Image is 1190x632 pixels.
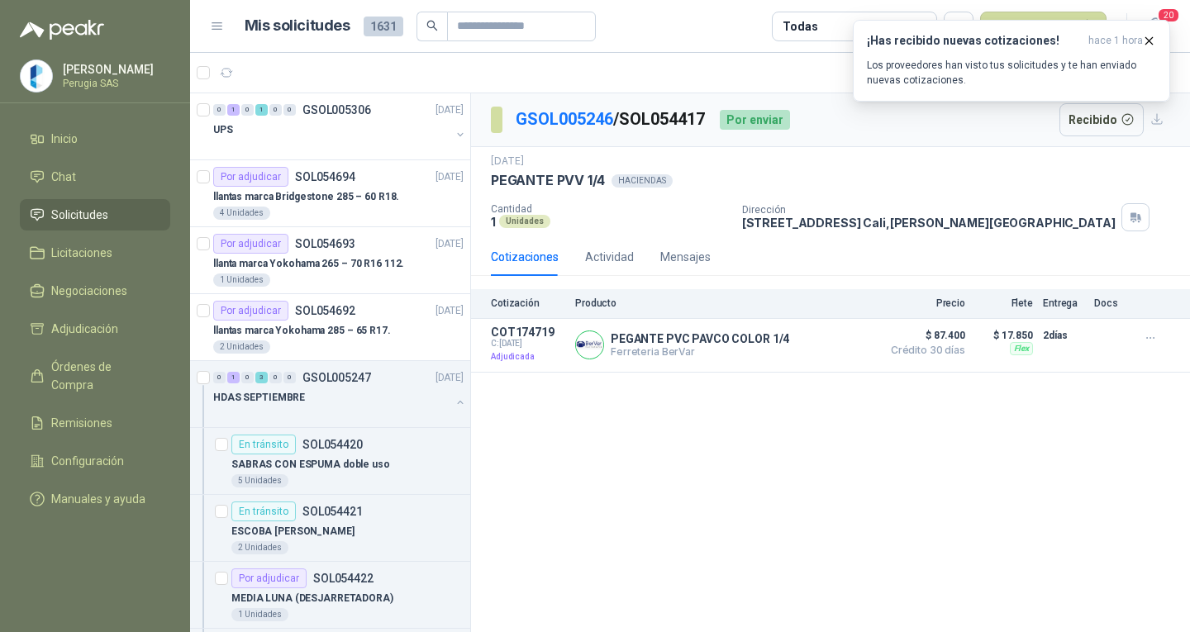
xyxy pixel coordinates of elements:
p: Flete [975,297,1033,309]
p: Docs [1094,297,1127,309]
a: Solicitudes [20,199,170,230]
p: [STREET_ADDRESS] Cali , [PERSON_NAME][GEOGRAPHIC_DATA] [742,216,1116,230]
p: Precio [883,297,965,309]
p: SABRAS CON ESPUMA doble uso [231,457,390,473]
span: Negociaciones [51,282,127,300]
span: Solicitudes [51,206,108,224]
a: Negociaciones [20,275,170,306]
div: 1 Unidades [231,608,288,621]
p: [PERSON_NAME] [63,64,166,75]
img: Logo peakr [20,20,104,40]
div: 1 [227,372,240,383]
p: SOL054694 [295,171,355,183]
span: C: [DATE] [491,339,565,349]
h1: Mis solicitudes [245,14,350,38]
p: Cantidad [491,203,729,215]
p: MEDIA LUNA (DESJARRETADORA) [231,591,393,606]
div: 0 [269,104,282,116]
a: Órdenes de Compra [20,351,170,401]
p: Adjudicada [491,349,565,365]
div: HACIENDAS [612,174,673,188]
div: 0 [269,372,282,383]
p: PEGANTE PVV 1/4 [491,172,605,189]
div: Por adjudicar [213,167,288,187]
button: Recibido [1059,103,1145,136]
div: 3 [255,372,268,383]
div: En tránsito [231,435,296,454]
img: Company Logo [21,60,52,92]
span: search [426,20,438,31]
a: Por adjudicarSOL054692[DATE] llantas marca Yokohama 285 – 65 R17.2 Unidades [190,294,470,361]
a: 0 1 0 3 0 0 GSOL005247[DATE] HDAS SEPTIEMBRE [213,368,467,421]
a: GSOL005246 [516,109,613,129]
span: Adjudicación [51,320,118,338]
button: Nueva solicitud [980,12,1107,41]
a: Licitaciones [20,237,170,268]
div: 1 Unidades [213,273,270,287]
h3: ¡Has recibido nuevas cotizaciones! [867,34,1082,48]
a: Por adjudicarSOL054422MEDIA LUNA (DESJARRETADORA)1 Unidades [190,562,470,629]
div: En tránsito [231,501,296,521]
span: Chat [51,168,76,186]
p: Cotización [491,297,565,309]
a: Inicio [20,123,170,154]
span: hace 1 hora [1088,34,1143,48]
div: 0 [213,104,226,116]
p: $ 17.850 [975,326,1033,345]
span: Manuales y ayuda [51,490,145,508]
p: PEGANTE PVC PAVCO COLOR 1/4 [611,332,789,345]
span: 1631 [364,17,403,36]
div: 0 [241,104,254,116]
p: SOL054420 [302,439,363,450]
a: Adjudicación [20,313,170,345]
div: Actividad [585,248,634,266]
p: [DATE] [491,154,524,169]
a: 0 1 0 1 0 0 GSOL005306[DATE] UPS [213,100,467,153]
a: Remisiones [20,407,170,439]
button: 20 [1140,12,1170,41]
div: Por adjudicar [213,301,288,321]
p: GSOL005247 [302,372,371,383]
p: Producto [575,297,873,309]
span: Remisiones [51,414,112,432]
a: En tránsitoSOL054420SABRAS CON ESPUMA doble uso5 Unidades [190,428,470,495]
a: Chat [20,161,170,192]
div: Mensajes [660,248,711,266]
div: Unidades [499,215,550,228]
p: Entrega [1043,297,1084,309]
a: En tránsitoSOL054421ESCOBA [PERSON_NAME]2 Unidades [190,495,470,562]
span: Configuración [51,452,124,470]
p: SOL054692 [295,305,355,316]
p: SOL054422 [313,573,374,584]
div: 2 Unidades [231,541,288,554]
p: COT174719 [491,326,565,339]
p: GSOL005306 [302,104,371,116]
p: 1 [491,215,496,229]
p: Ferreteria BerVar [611,345,789,358]
p: Dirección [742,204,1116,216]
p: SOL054693 [295,238,355,249]
span: Crédito 30 días [883,345,965,355]
span: Inicio [51,130,78,148]
a: Manuales y ayuda [20,483,170,515]
button: ¡Has recibido nuevas cotizaciones!hace 1 hora Los proveedores han visto tus solicitudes y te han ... [853,20,1170,102]
p: llantas marca Bridgestone 285 – 60 R18. [213,189,399,205]
p: llantas marca Yokohama 285 – 65 R17. [213,323,391,339]
div: 0 [213,372,226,383]
p: Perugia SAS [63,78,166,88]
div: Por adjudicar [231,568,307,588]
p: HDAS SEPTIEMBRE [213,390,305,406]
div: Por enviar [720,110,790,130]
div: 0 [283,372,296,383]
p: SOL054421 [302,506,363,517]
p: 2 días [1043,326,1084,345]
div: 0 [283,104,296,116]
a: Por adjudicarSOL054693[DATE] llanta marca Yokohama 265 – 70 R16 112.1 Unidades [190,227,470,294]
div: 0 [241,372,254,383]
a: Configuración [20,445,170,477]
div: 5 Unidades [231,474,288,487]
p: UPS [213,122,233,138]
p: [DATE] [436,236,464,252]
p: [DATE] [436,169,464,185]
div: 1 [227,104,240,116]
